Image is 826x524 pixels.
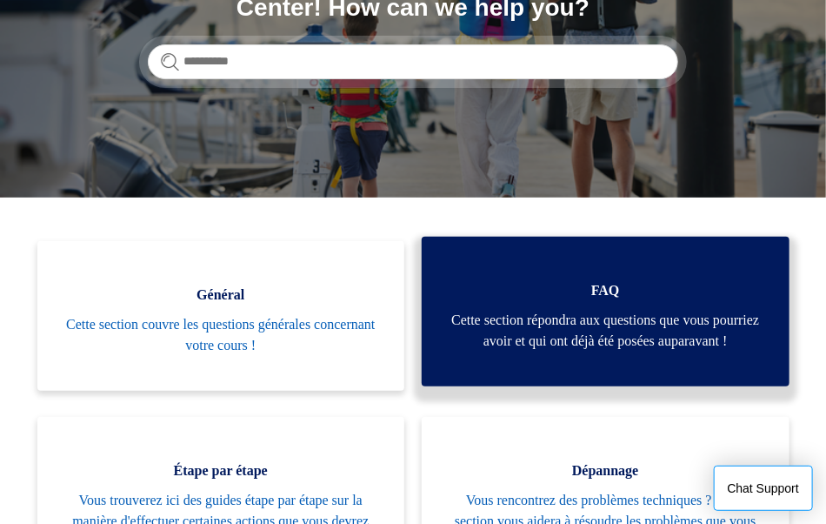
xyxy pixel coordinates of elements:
button: Chat Support [714,466,814,511]
span: Cette section couvre les questions générales concernant votre cours ! [63,314,379,356]
a: FAQ Cette section répondra aux questions que vous pourriez avoir et qui ont déjà été posées aupar... [422,237,789,386]
span: FAQ [448,280,763,301]
input: Rechercher [148,44,678,79]
a: Général Cette section couvre les questions générales concernant votre cours ! [37,241,405,391]
span: Dépannage [448,460,763,481]
span: Cette section répondra aux questions que vous pourriez avoir et qui ont déjà été posées auparavant ! [448,310,763,352]
span: Général [63,285,379,306]
span: Étape par étape [63,460,379,481]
